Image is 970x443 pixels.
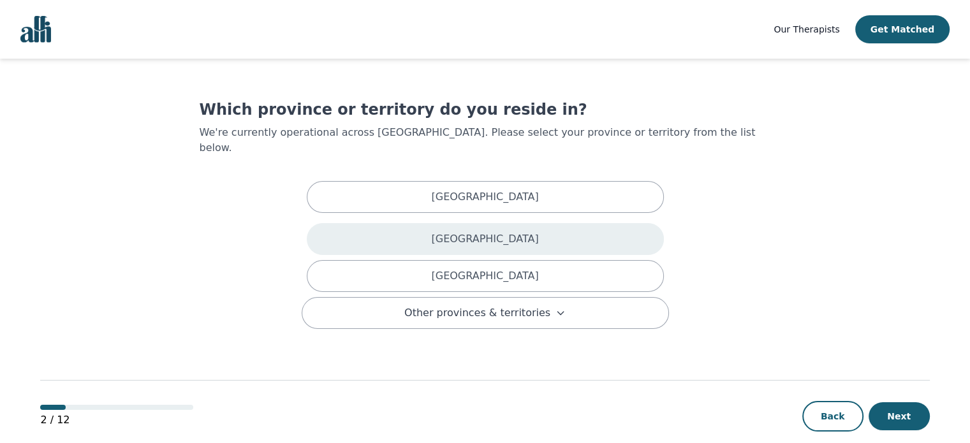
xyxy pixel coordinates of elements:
[855,15,950,43] button: Get Matched
[802,401,863,432] button: Back
[869,402,930,430] button: Next
[40,412,193,428] p: 2 / 12
[302,297,669,329] button: Other provinces & territories
[431,189,538,205] p: [GEOGRAPHIC_DATA]
[774,24,839,34] span: Our Therapists
[200,125,771,156] p: We're currently operational across [GEOGRAPHIC_DATA]. Please select your province or territory fr...
[404,305,550,321] span: Other provinces & territories
[774,22,839,37] a: Our Therapists
[431,268,538,284] p: [GEOGRAPHIC_DATA]
[200,99,771,120] h1: Which province or territory do you reside in?
[431,231,538,247] p: [GEOGRAPHIC_DATA]
[20,16,51,43] img: alli logo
